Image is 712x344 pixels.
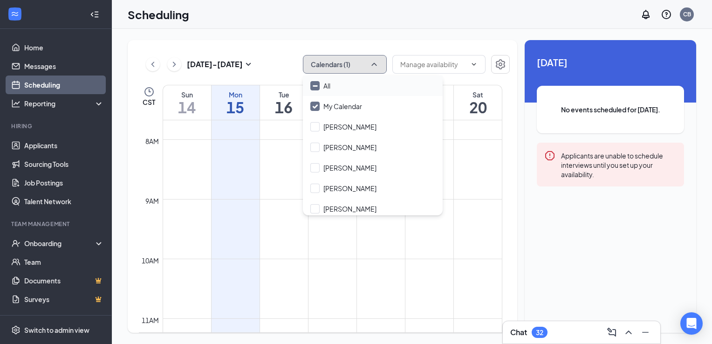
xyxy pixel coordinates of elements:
button: ChevronRight [167,57,181,71]
svg: Error [544,150,555,161]
a: Team [24,253,104,271]
a: DocumentsCrown [24,271,104,290]
svg: Minimize [640,327,651,338]
div: 8am [144,136,161,146]
div: Mon [212,90,260,99]
button: Minimize [638,325,653,340]
svg: Collapse [90,10,99,19]
span: [DATE] [537,55,684,69]
svg: SmallChevronDown [243,59,254,70]
div: Sun [163,90,211,99]
button: ChevronUp [621,325,636,340]
span: CST [143,97,155,107]
div: Switch to admin view [24,325,89,335]
div: Open Intercom Messenger [680,312,703,335]
a: Scheduling [24,76,104,94]
svg: ChevronLeft [148,59,157,70]
svg: UserCheck [11,239,21,248]
svg: Settings [495,59,506,70]
a: Home [24,38,104,57]
div: Reporting [24,99,104,108]
a: September 20, 2025 [454,85,502,120]
svg: Settings [11,325,21,335]
div: 32 [536,329,543,337]
a: September 14, 2025 [163,85,211,120]
button: ChevronLeft [146,57,160,71]
h1: Scheduling [128,7,189,22]
div: 11am [140,315,161,325]
span: No events scheduled for [DATE]. [555,104,665,115]
h3: [DATE] - [DATE] [187,59,243,69]
a: SurveysCrown [24,290,104,309]
svg: ChevronDown [470,61,478,68]
div: 10am [140,255,161,266]
div: CB [683,10,691,18]
svg: ComposeMessage [606,327,617,338]
a: Messages [24,57,104,76]
svg: Analysis [11,99,21,108]
a: Talent Network [24,192,104,211]
div: Sat [454,90,502,99]
div: Tue [260,90,308,99]
h1: 20 [454,99,502,115]
svg: Clock [144,86,155,97]
h1: 14 [163,99,211,115]
svg: ChevronRight [170,59,179,70]
a: September 15, 2025 [212,85,260,120]
svg: QuestionInfo [661,9,672,20]
h3: Chat [510,327,527,337]
svg: WorkstreamLogo [10,9,20,19]
a: September 16, 2025 [260,85,308,120]
h1: 15 [212,99,260,115]
a: Applicants [24,136,104,155]
svg: ChevronUp [370,60,379,69]
input: Manage availability [400,59,466,69]
button: ComposeMessage [604,325,619,340]
div: 9am [144,196,161,206]
a: Sourcing Tools [24,155,104,173]
h1: 16 [260,99,308,115]
div: Hiring [11,122,102,130]
div: Onboarding [24,239,96,248]
div: Applicants are unable to schedule interviews until you set up your availability. [561,150,677,179]
button: Calendars (1)ChevronUp [303,55,387,74]
a: Job Postings [24,173,104,192]
svg: ChevronUp [623,327,634,338]
svg: Notifications [640,9,651,20]
div: Team Management [11,220,102,228]
button: Settings [491,55,510,74]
